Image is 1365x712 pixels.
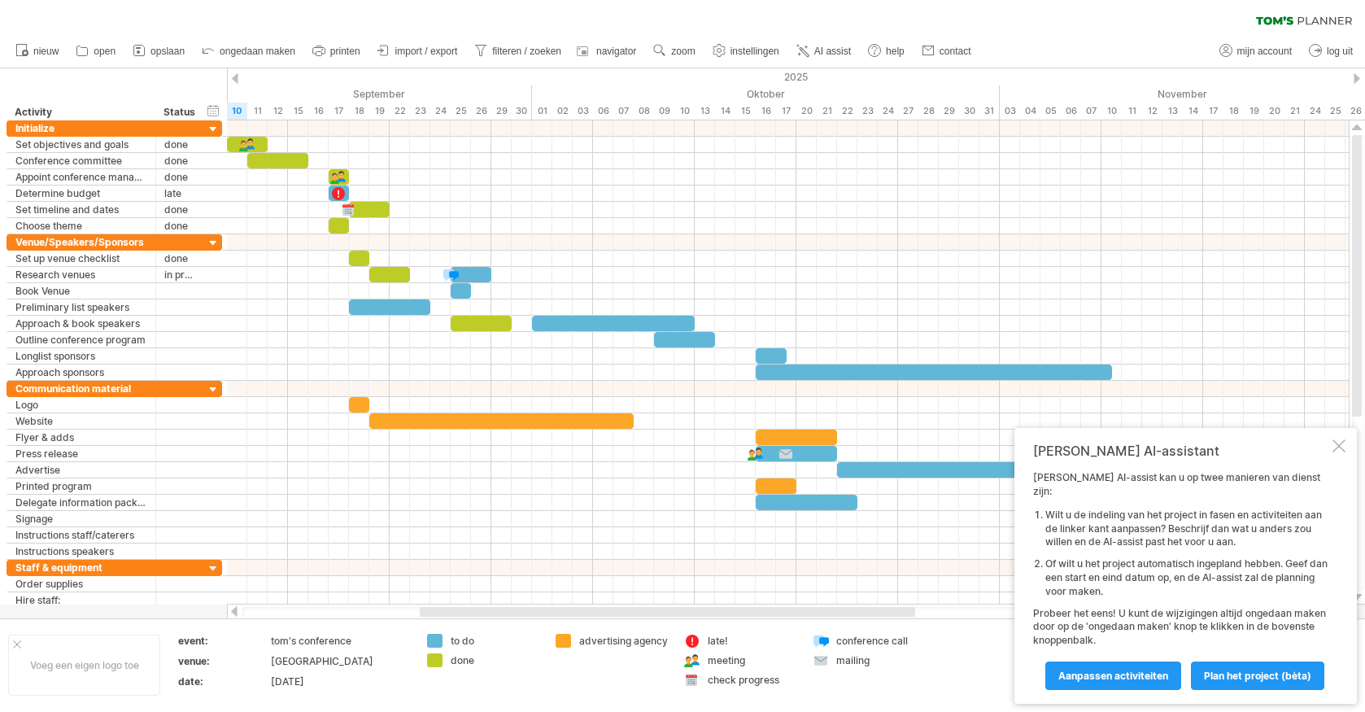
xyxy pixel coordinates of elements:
[708,634,796,648] div: late!
[1033,443,1329,459] div: [PERSON_NAME] AI-assistant
[15,120,147,136] div: Initialize
[178,675,268,688] div: date:
[268,103,288,120] div: vrijdag, 12 September 2025
[1327,46,1353,57] span: log uit
[15,283,147,299] div: Book Venue
[33,46,59,57] span: nieuw
[634,103,654,120] div: woensdag, 8 Oktober 2025
[1264,103,1284,120] div: donderdag, 20 November 2025
[15,446,147,461] div: Press release
[836,634,925,648] div: conference call
[596,46,636,57] span: navigator
[164,251,196,266] div: done
[15,527,147,543] div: Instructions staff/caterers
[1000,103,1020,120] div: maandag, 3 November 2025
[15,397,147,413] div: Logo
[129,41,190,62] a: opslaan
[15,299,147,315] div: Preliminary list speakers
[708,653,796,667] div: meeting
[308,41,365,62] a: printen
[776,103,796,120] div: vrijdag, 17 Oktober 2025
[792,41,856,62] a: AI assist
[15,234,147,250] div: Venue/Speakers/Sponsors
[1284,103,1305,120] div: vrijdag, 21 November 2025
[1045,509,1329,549] li: Wilt u de indeling van het project in fasen en activiteiten aan de linker kant aanpassen? Beschri...
[552,103,573,120] div: donderdag, 2 Oktober 2025
[1040,103,1061,120] div: woensdag, 5 November 2025
[329,103,349,120] div: woensdag, 17 September 2025
[864,41,909,62] a: help
[512,103,532,120] div: dinsdag, 30 September 2025
[1081,103,1101,120] div: vrijdag, 7 November 2025
[85,85,532,103] div: September 2025
[373,41,463,62] a: import / export
[796,103,817,120] div: maandag, 20 Oktober 2025
[708,673,796,687] div: check progress
[1101,103,1122,120] div: maandag, 10 November 2025
[15,137,147,152] div: Set objectives and goals
[15,576,147,592] div: Order supplies
[492,46,561,57] span: filteren / zoeken
[649,41,700,62] a: zoom
[15,430,147,445] div: Flyer & adds
[451,103,471,120] div: donderdag, 25 September 2025
[730,46,779,57] span: instellingen
[574,41,641,62] a: navigator
[1191,662,1324,690] a: Plan het project (bèta)
[532,85,1000,103] div: Oktober 2025
[674,103,695,120] div: vrijdag, 10 Oktober 2025
[715,103,735,120] div: dinsdag, 14 Oktober 2025
[979,103,1000,120] div: vrijdag, 31 Oktober 2025
[756,103,776,120] div: donderdag, 16 Oktober 2025
[451,653,539,667] div: done
[15,544,147,559] div: Instructions speakers
[15,186,147,201] div: Determine budget
[15,332,147,347] div: Outline conference program
[573,103,593,120] div: vrijdag, 3 Oktober 2025
[178,654,268,668] div: venue:
[288,103,308,120] div: maandag, 15 September 2025
[1305,103,1325,120] div: maandag, 24 November 2025
[220,46,295,57] span: ongedaan maken
[1122,103,1142,120] div: dinsdag, 11 November 2025
[654,103,674,120] div: donderdag, 9 Oktober 2025
[271,634,408,648] div: tom's conference
[150,46,185,57] span: opslaan
[470,41,566,62] a: filteren / zoeken
[15,381,147,396] div: Communication material
[178,634,268,648] div: event:
[410,103,430,120] div: dinsdag, 23 September 2025
[918,103,939,120] div: dinsdag, 28 Oktober 2025
[15,202,147,217] div: Set timeline and dates
[395,46,458,57] span: import / export
[1033,471,1329,689] div: [PERSON_NAME] AI-assist kan u op twee manieren van dienst zijn: Probeer het eens! U kunt de wijzi...
[164,104,195,120] div: Status
[164,202,196,217] div: done
[94,46,116,57] span: open
[898,103,918,120] div: maandag, 27 Oktober 2025
[1061,103,1081,120] div: donderdag, 6 November 2025
[451,634,539,648] div: to do
[271,675,408,688] div: [DATE]
[709,41,784,62] a: instellingen
[1215,41,1297,62] a: mijn account
[695,103,715,120] div: maandag, 13 Oktober 2025
[471,103,491,120] div: vrijdag, 26 September 2025
[247,103,268,120] div: donderdag, 11 September 2025
[164,218,196,234] div: done
[308,103,329,120] div: dinsdag, 16 September 2025
[15,348,147,364] div: Longlist sponsors
[164,137,196,152] div: done
[1325,103,1345,120] div: dinsdag, 25 November 2025
[15,511,147,526] div: Signage
[164,267,196,282] div: in progress
[1162,103,1183,120] div: donderdag, 13 November 2025
[15,218,147,234] div: Choose theme
[857,103,878,120] div: donderdag, 23 Oktober 2025
[72,41,120,62] a: open
[330,46,360,57] span: printen
[164,186,196,201] div: late
[814,46,851,57] span: AI assist
[1244,103,1264,120] div: woensdag, 19 November 2025
[836,653,925,667] div: mailing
